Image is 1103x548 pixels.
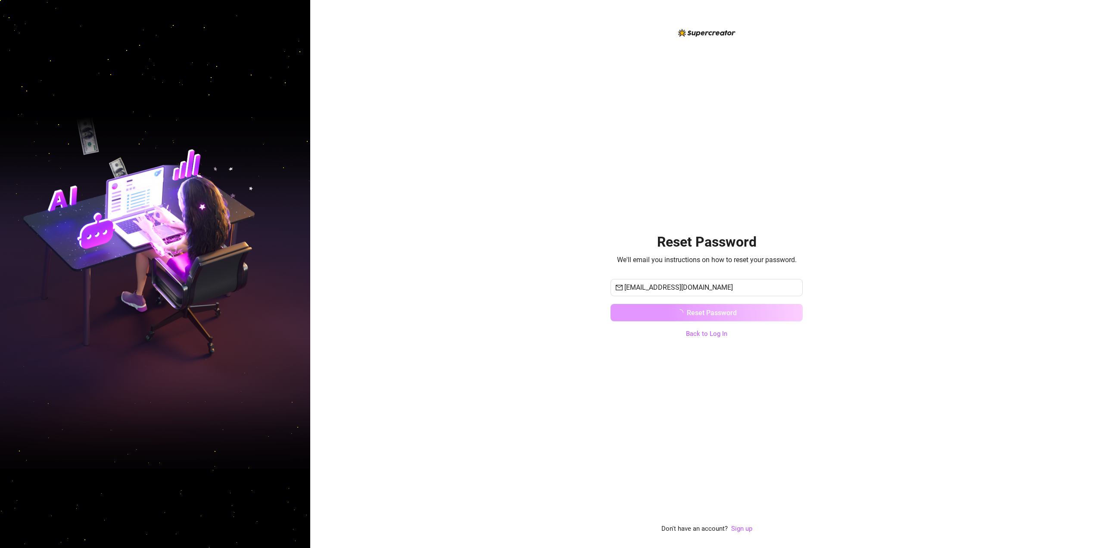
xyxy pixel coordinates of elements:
button: Reset Password [611,304,803,321]
a: Back to Log In [686,329,727,339]
a: Sign up [731,525,752,532]
span: Reset Password [687,309,737,317]
span: Don't have an account? [661,524,728,534]
span: We'll email you instructions on how to reset your password. [617,254,797,265]
span: loading [676,308,684,316]
a: Back to Log In [686,330,727,338]
span: mail [616,284,623,291]
a: Sign up [731,524,752,534]
input: Your email [624,282,798,293]
img: logo-BBDzfeDw.svg [678,29,735,37]
h2: Reset Password [657,233,757,251]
